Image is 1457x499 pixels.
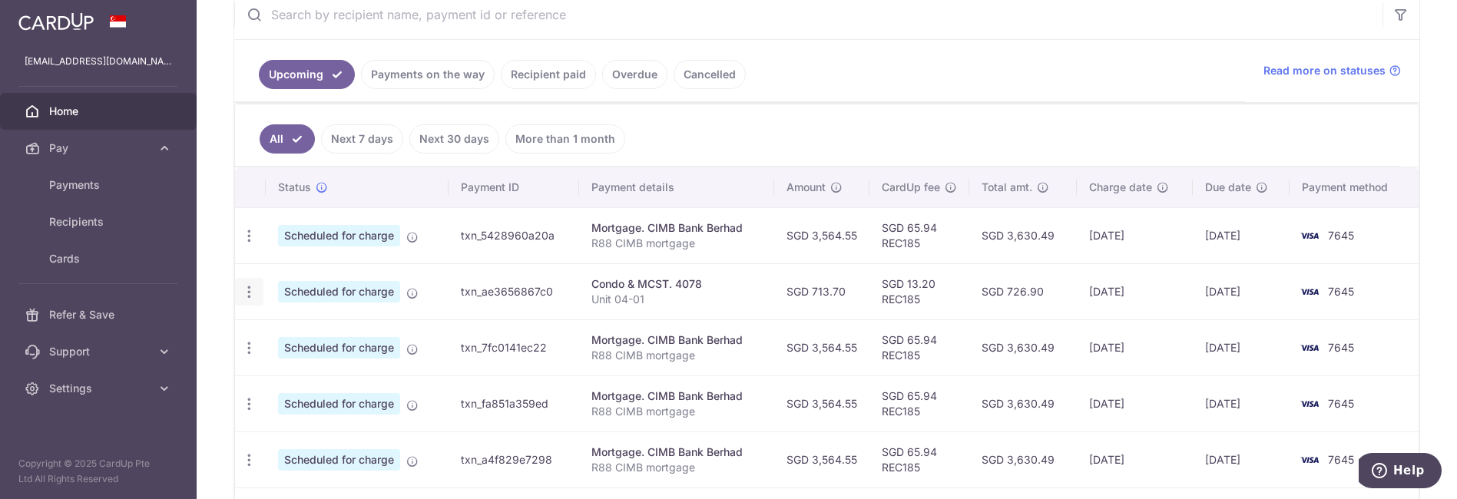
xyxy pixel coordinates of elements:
[1077,431,1192,487] td: [DATE]
[1294,226,1325,245] img: Bank Card
[1205,180,1251,195] span: Due date
[1193,263,1290,319] td: [DATE]
[25,54,172,69] p: [EMAIL_ADDRESS][DOMAIN_NAME]
[579,167,773,207] th: Payment details
[969,207,1078,263] td: SGD 3,630.49
[786,180,826,195] span: Amount
[1328,453,1354,466] span: 7645
[869,263,969,319] td: SGD 13.20 REC185
[1193,319,1290,375] td: [DATE]
[1294,339,1325,357] img: Bank Card
[278,281,400,302] span: Scheduled for charge
[449,263,579,319] td: txn_ae3656867c0
[1263,63,1386,78] span: Read more on statuses
[505,124,625,154] a: More than 1 month
[869,431,969,487] td: SGD 65.94 REC185
[774,375,869,431] td: SGD 3,564.55
[49,381,151,396] span: Settings
[49,307,151,322] span: Refer & Save
[774,319,869,375] td: SGD 3,564.55
[49,140,151,156] span: Pay
[278,393,400,415] span: Scheduled for charge
[591,332,761,348] div: Mortgage. CIMB Bank Berhad
[1328,285,1354,298] span: 7645
[591,444,761,460] div: Mortgage. CIMB Bank Berhad
[591,292,761,307] p: Unit 04-01
[1328,229,1354,242] span: 7645
[361,60,495,89] a: Payments on the way
[260,124,315,154] a: All
[49,344,151,359] span: Support
[674,60,746,89] a: Cancelled
[49,104,151,119] span: Home
[969,263,1078,319] td: SGD 726.90
[591,276,761,292] div: Condo & MCST. 4078
[49,214,151,230] span: Recipients
[591,236,761,251] p: R88 CIMB mortgage
[1089,180,1152,195] span: Charge date
[869,319,969,375] td: SGD 65.94 REC185
[49,251,151,266] span: Cards
[1263,63,1401,78] a: Read more on statuses
[278,180,311,195] span: Status
[1193,431,1290,487] td: [DATE]
[591,460,761,475] p: R88 CIMB mortgage
[1294,283,1325,301] img: Bank Card
[602,60,667,89] a: Overdue
[1077,207,1192,263] td: [DATE]
[969,431,1078,487] td: SGD 3,630.49
[1077,375,1192,431] td: [DATE]
[969,375,1078,431] td: SGD 3,630.49
[869,375,969,431] td: SGD 65.94 REC185
[501,60,596,89] a: Recipient paid
[869,207,969,263] td: SGD 65.94 REC185
[591,404,761,419] p: R88 CIMB mortgage
[1328,397,1354,410] span: 7645
[449,167,579,207] th: Payment ID
[591,388,761,404] div: Mortgage. CIMB Bank Berhad
[1328,341,1354,354] span: 7645
[49,177,151,193] span: Payments
[409,124,499,154] a: Next 30 days
[774,431,869,487] td: SGD 3,564.55
[1294,395,1325,413] img: Bank Card
[591,220,761,236] div: Mortgage. CIMB Bank Berhad
[278,225,400,246] span: Scheduled for charge
[1077,263,1192,319] td: [DATE]
[259,60,355,89] a: Upcoming
[591,348,761,363] p: R88 CIMB mortgage
[882,180,940,195] span: CardUp fee
[278,449,400,471] span: Scheduled for charge
[449,319,579,375] td: txn_7fc0141ec22
[1077,319,1192,375] td: [DATE]
[969,319,1078,375] td: SGD 3,630.49
[278,337,400,359] span: Scheduled for charge
[1290,167,1419,207] th: Payment method
[1359,453,1442,491] iframe: Opens a widget where you can find more information
[1193,375,1290,431] td: [DATE]
[774,263,869,319] td: SGD 713.70
[982,180,1032,195] span: Total amt.
[449,375,579,431] td: txn_fa851a359ed
[774,207,869,263] td: SGD 3,564.55
[1193,207,1290,263] td: [DATE]
[1294,451,1325,469] img: Bank Card
[449,207,579,263] td: txn_5428960a20a
[449,431,579,487] td: txn_a4f829e7298
[18,12,94,31] img: CardUp
[321,124,403,154] a: Next 7 days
